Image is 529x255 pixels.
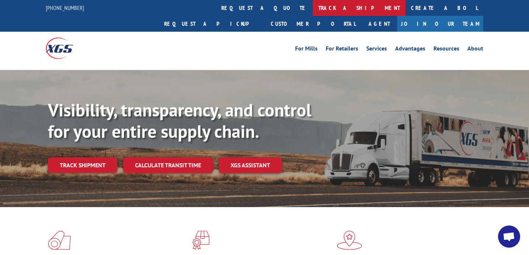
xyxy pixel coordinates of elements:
[361,16,397,32] a: Agent
[433,46,459,54] a: Resources
[123,157,213,173] a: Calculate transit time
[337,231,362,250] img: xgs-icon-flagship-distribution-model-red
[326,46,358,54] a: For Retailers
[48,98,311,143] b: Visibility, transparency, and control for your entire supply chain.
[366,46,387,54] a: Services
[219,157,282,173] a: XGS ASSISTANT
[498,226,520,248] div: Open chat
[397,16,483,32] a: Join Our Team
[159,16,265,32] a: Request a pickup
[295,46,318,54] a: For Mills
[48,157,117,173] a: Track shipment
[192,231,210,250] img: xgs-icon-focused-on-flooring-red
[48,231,71,250] img: xgs-icon-total-supply-chain-intelligence-red
[46,4,84,11] a: [PHONE_NUMBER]
[467,46,483,54] a: About
[265,16,361,32] a: Customer Portal
[395,46,425,54] a: Advantages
